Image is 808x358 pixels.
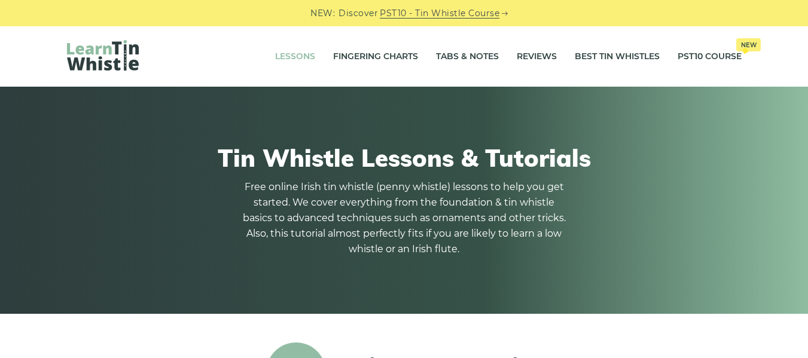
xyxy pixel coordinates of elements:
[67,40,139,71] img: LearnTinWhistle.com
[436,42,499,72] a: Tabs & Notes
[243,179,566,257] p: Free online Irish tin whistle (penny whistle) lessons to help you get started. We cover everythin...
[736,38,761,51] span: New
[575,42,660,72] a: Best Tin Whistles
[333,42,418,72] a: Fingering Charts
[517,42,557,72] a: Reviews
[678,42,742,72] a: PST10 CourseNew
[67,143,742,172] h1: Tin Whistle Lessons & Tutorials
[275,42,315,72] a: Lessons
